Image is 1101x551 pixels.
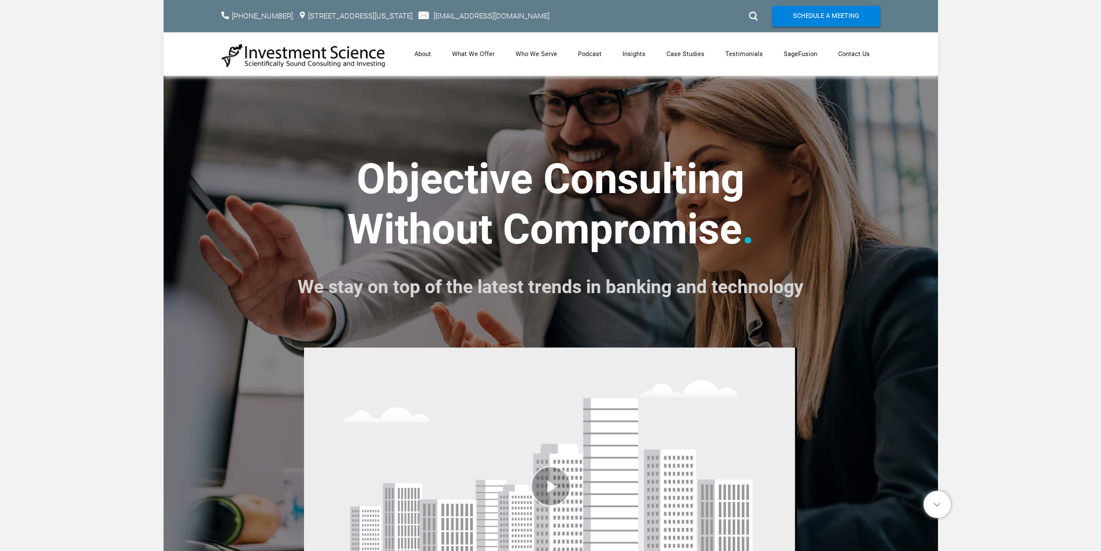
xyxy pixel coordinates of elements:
[347,154,745,253] strong: ​Objective Consulting ​Without Compromise
[298,276,803,298] font: We stay on top of the latest trends in banking and technology
[568,32,612,76] a: Podcast
[232,12,293,20] a: [PHONE_NUMBER]
[221,43,386,68] img: Investment Science | NYC Consulting Services
[715,32,773,76] a: Testimonials
[772,6,880,27] a: Schedule A Meeting
[308,12,413,20] a: [STREET_ADDRESS][US_STATE]​
[433,12,550,20] a: [EMAIL_ADDRESS][DOMAIN_NAME]
[828,32,880,76] a: Contact Us
[612,32,656,76] a: Insights
[773,32,828,76] a: SageFusion
[742,205,754,254] font: .
[656,32,715,76] a: Case Studies
[442,32,505,76] a: What We Offer
[404,32,442,76] a: About
[505,32,568,76] a: Who We Serve
[793,6,859,27] span: Schedule A Meeting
